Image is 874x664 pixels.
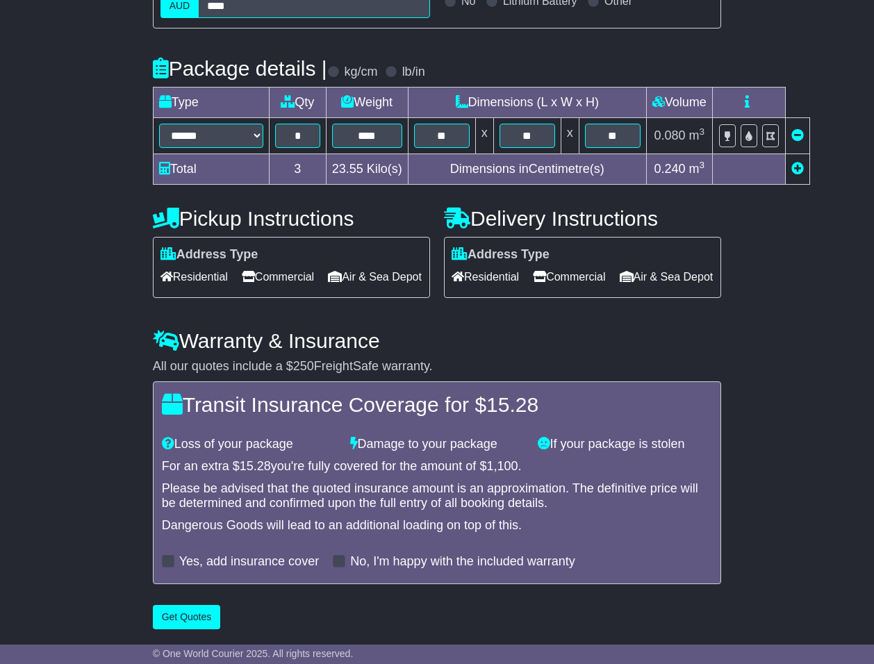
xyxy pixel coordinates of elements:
[153,359,722,374] div: All our quotes include a $ FreightSafe warranty.
[444,207,721,230] h4: Delivery Instructions
[162,393,713,416] h4: Transit Insurance Coverage for $
[153,605,221,629] button: Get Quotes
[486,393,538,416] span: 15.28
[343,437,531,452] div: Damage to your package
[350,554,575,570] label: No, I'm happy with the included warranty
[408,154,646,185] td: Dimensions in Centimetre(s)
[326,88,408,118] td: Weight
[646,88,712,118] td: Volume
[689,128,705,142] span: m
[242,266,314,288] span: Commercial
[153,207,430,230] h4: Pickup Instructions
[162,459,713,474] div: For an extra $ you're fully covered for the amount of $ .
[700,160,705,170] sup: 3
[561,118,579,154] td: x
[345,65,378,80] label: kg/cm
[620,266,714,288] span: Air & Sea Depot
[240,459,271,473] span: 15.28
[162,518,713,533] div: Dangerous Goods will lead to an additional loading on top of this.
[153,88,269,118] td: Type
[326,154,408,185] td: Kilo(s)
[332,162,363,176] span: 23.55
[475,118,493,154] td: x
[269,88,326,118] td: Qty
[452,266,519,288] span: Residential
[791,128,804,142] a: Remove this item
[179,554,319,570] label: Yes, add insurance cover
[162,481,713,511] div: Please be advised that the quoted insurance amount is an approximation. The definitive price will...
[153,329,722,352] h4: Warranty & Insurance
[153,57,327,80] h4: Package details |
[293,359,314,373] span: 250
[654,162,685,176] span: 0.240
[689,162,705,176] span: m
[269,154,326,185] td: 3
[791,162,804,176] a: Add new item
[654,128,685,142] span: 0.080
[408,88,646,118] td: Dimensions (L x W x H)
[160,247,258,263] label: Address Type
[700,126,705,137] sup: 3
[533,266,605,288] span: Commercial
[452,247,550,263] label: Address Type
[402,65,425,80] label: lb/in
[153,648,354,659] span: © One World Courier 2025. All rights reserved.
[328,266,422,288] span: Air & Sea Depot
[153,154,269,185] td: Total
[160,266,228,288] span: Residential
[155,437,343,452] div: Loss of your package
[486,459,518,473] span: 1,100
[531,437,719,452] div: If your package is stolen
